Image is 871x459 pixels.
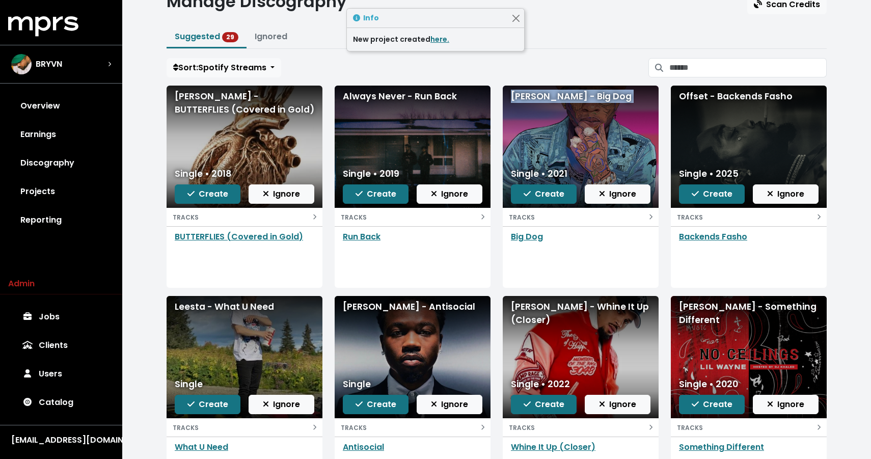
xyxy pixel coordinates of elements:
div: Always Never - Run Back [343,90,482,103]
button: Ignore [585,184,650,204]
button: Create [343,395,409,414]
div: [PERSON_NAME] - Something Different [679,300,819,327]
button: [EMAIL_ADDRESS][DOMAIN_NAME] [8,434,114,447]
a: BUTTERFLIES (Covered in Gold) [175,231,303,242]
button: Ignore [249,184,314,204]
button: TRACKS [503,418,659,437]
button: Ignore [753,184,819,204]
small: TRACKS [173,213,199,222]
div: Single • 2021 [511,167,567,180]
input: Search suggested projects [669,58,827,77]
button: Close [510,13,521,23]
button: TRACKS [503,208,659,226]
small: TRACKS [677,423,703,432]
span: Ignore [263,398,300,410]
a: Ignored [255,31,287,42]
a: Projects [8,177,114,206]
span: Ignore [599,188,636,200]
span: Create [356,188,396,200]
span: Ignore [599,398,636,410]
span: Ignore [767,188,804,200]
a: Catalog [8,388,114,417]
span: Create [692,398,732,410]
a: here. [430,34,449,44]
a: Antisocial [343,441,384,453]
span: Ignore [431,398,468,410]
button: Create [679,184,745,204]
a: Suggested 29 [175,31,238,42]
span: Create [187,398,228,410]
small: TRACKS [677,213,703,222]
button: Ignore [249,395,314,414]
button: Ignore [753,395,819,414]
a: Jobs [8,303,114,331]
button: Ignore [417,184,482,204]
span: Create [692,188,732,200]
button: Create [511,184,577,204]
button: Create [175,184,240,204]
button: TRACKS [167,208,322,226]
button: Ignore [417,395,482,414]
a: Earnings [8,120,114,149]
span: Create [524,188,564,200]
div: [PERSON_NAME] - Antisocial [343,300,482,313]
small: TRACKS [341,423,367,432]
span: Ignore [431,188,468,200]
button: TRACKS [671,418,827,437]
div: [PERSON_NAME] - Big Dog [511,90,650,103]
a: Backends Fasho [679,231,747,242]
div: Single • 2025 [679,167,739,180]
a: Big Dog [511,231,543,242]
button: TRACKS [167,418,322,437]
button: Create [343,184,409,204]
a: Clients [8,331,114,360]
span: Sort: Spotify Streams [173,62,266,73]
div: [EMAIL_ADDRESS][DOMAIN_NAME] [11,434,111,446]
a: Users [8,360,114,388]
span: Ignore [263,188,300,200]
div: Single • 2022 [511,377,570,391]
a: Overview [8,92,114,120]
button: TRACKS [335,418,491,437]
button: Create [175,395,240,414]
small: TRACKS [509,213,535,222]
small: TRACKS [509,423,535,432]
img: The selected account / producer [11,54,32,74]
div: Single • 2019 [343,167,399,180]
button: Sort:Spotify Streams [167,58,281,77]
small: TRACKS [173,423,199,432]
button: TRACKS [335,208,491,226]
a: Reporting [8,206,114,234]
a: Run Back [343,231,380,242]
div: Single [343,377,371,391]
a: Whine It Up (Closer) [511,441,595,453]
div: Single • 2018 [175,167,232,180]
div: Offset - Backends Fasho [679,90,819,103]
span: BRYVN [36,58,62,70]
span: Create [187,188,228,200]
a: mprs logo [8,20,78,32]
div: [PERSON_NAME] - BUTTERFLIES (Covered in Gold) [175,90,314,117]
button: Create [511,395,577,414]
div: [PERSON_NAME] - Whine It Up (Closer) [511,300,650,327]
span: Create [524,398,564,410]
div: New project created [353,34,518,45]
button: Ignore [585,395,650,414]
a: Discography [8,149,114,177]
span: 29 [222,32,238,42]
a: What U Need [175,441,228,453]
small: TRACKS [341,213,367,222]
button: Create [679,395,745,414]
span: Create [356,398,396,410]
div: Leesta - What U Need [175,300,314,313]
a: Something Different [679,441,764,453]
strong: Info [363,13,379,23]
div: Single • 2020 [679,377,738,391]
div: Single [175,377,203,391]
button: TRACKS [671,208,827,226]
span: Ignore [767,398,804,410]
